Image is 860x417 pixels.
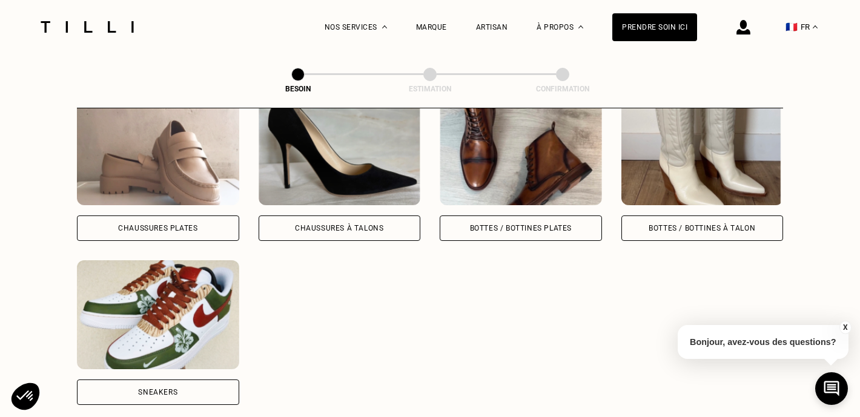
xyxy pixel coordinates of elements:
[259,96,421,205] img: Tilli retouche votre Chaussures à Talons
[678,325,848,359] p: Bonjour, avez-vous des questions?
[578,25,583,28] img: Menu déroulant à propos
[649,225,755,232] div: Bottes / Bottines à talon
[612,13,697,41] a: Prendre soin ici
[416,23,447,31] a: Marque
[621,96,784,205] img: Tilli retouche votre Bottes / Bottines à talon
[839,321,851,334] button: X
[736,20,750,34] img: icône connexion
[786,21,798,33] span: 🇫🇷
[502,85,623,93] div: Confirmation
[476,23,508,31] a: Artisan
[237,85,359,93] div: Besoin
[295,225,383,232] div: Chaussures à Talons
[369,85,491,93] div: Estimation
[470,225,572,232] div: Bottes / Bottines plates
[138,389,177,396] div: Sneakers
[118,225,197,232] div: Chaussures Plates
[382,25,387,28] img: Menu déroulant
[440,96,602,205] img: Tilli retouche votre Bottes / Bottines plates
[36,21,138,33] img: Logo du service de couturière Tilli
[77,260,239,369] img: Tilli retouche votre Sneakers
[813,25,818,28] img: menu déroulant
[77,96,239,205] img: Tilli retouche votre Chaussures Plates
